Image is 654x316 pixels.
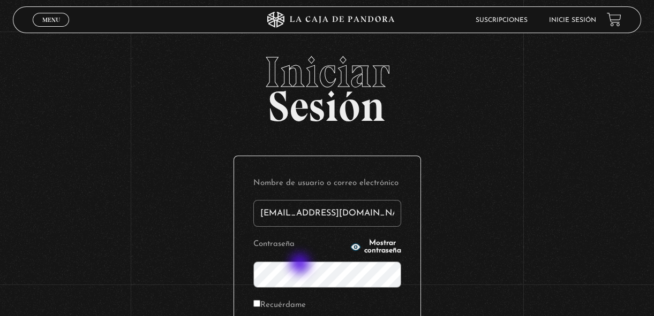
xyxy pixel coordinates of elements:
label: Recuérdame [253,297,306,314]
h2: Sesión [13,51,641,119]
a: Inicie sesión [549,17,596,24]
a: Suscripciones [476,17,528,24]
input: Recuérdame [253,300,260,307]
label: Nombre de usuario o correo electrónico [253,175,401,192]
span: Cerrar [39,26,64,33]
span: Iniciar [13,51,641,94]
span: Menu [42,17,60,23]
button: Mostrar contraseña [350,240,401,255]
a: View your shopping cart [607,12,621,27]
label: Contraseña [253,236,347,253]
span: Mostrar contraseña [364,240,401,255]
